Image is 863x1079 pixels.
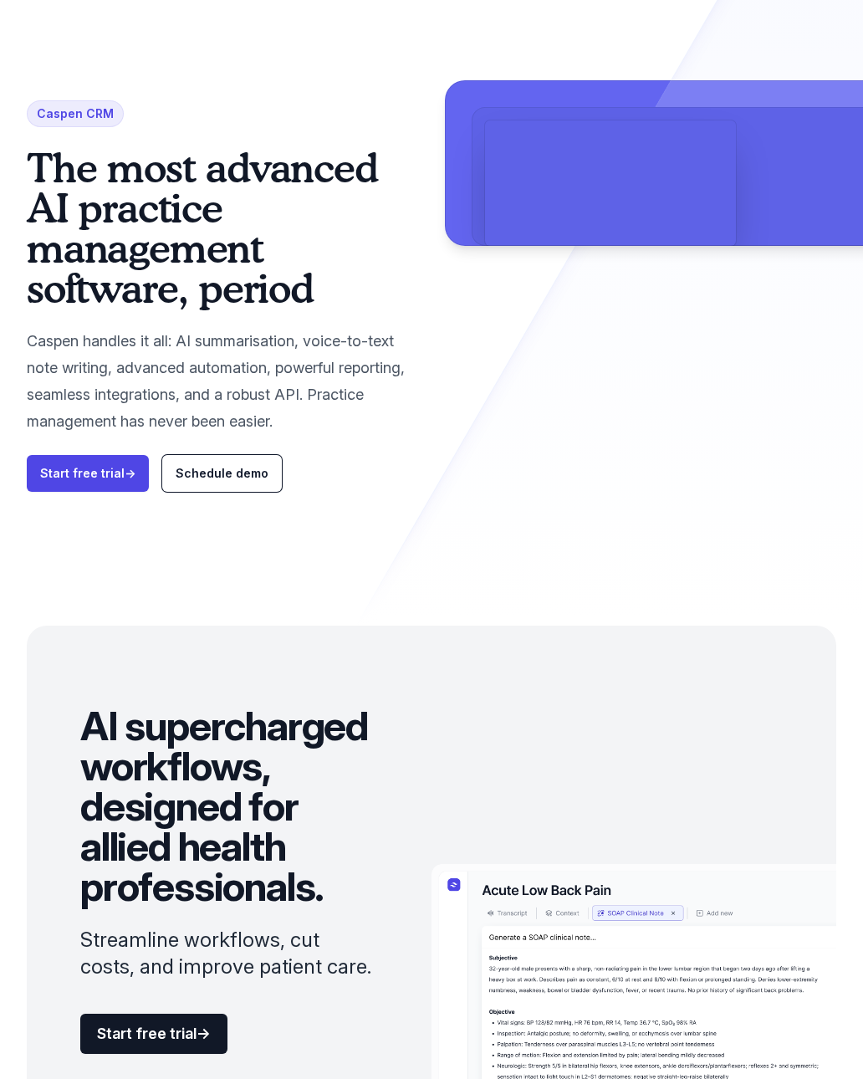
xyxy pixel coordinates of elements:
span: → [197,1025,211,1042]
a: Start free trial [27,455,149,492]
p: Streamline workflows, cut costs, and improve patient care. [80,927,378,980]
span: → [125,466,135,480]
a: Start free trial [80,1014,227,1054]
span: Schedule demo [176,466,268,480]
p: Caspen handles it all: AI summarisation, voice-to-text note writing, advanced automation, powerfu... [27,328,418,435]
span: Caspen CRM [27,100,124,127]
h1: The most advanced AI practice management software, period [27,147,418,308]
h2: AI supercharged workflows, designed for allied health professionals. [80,706,378,907]
span: Start free trial [97,1025,211,1042]
a: Schedule demo [162,455,282,492]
